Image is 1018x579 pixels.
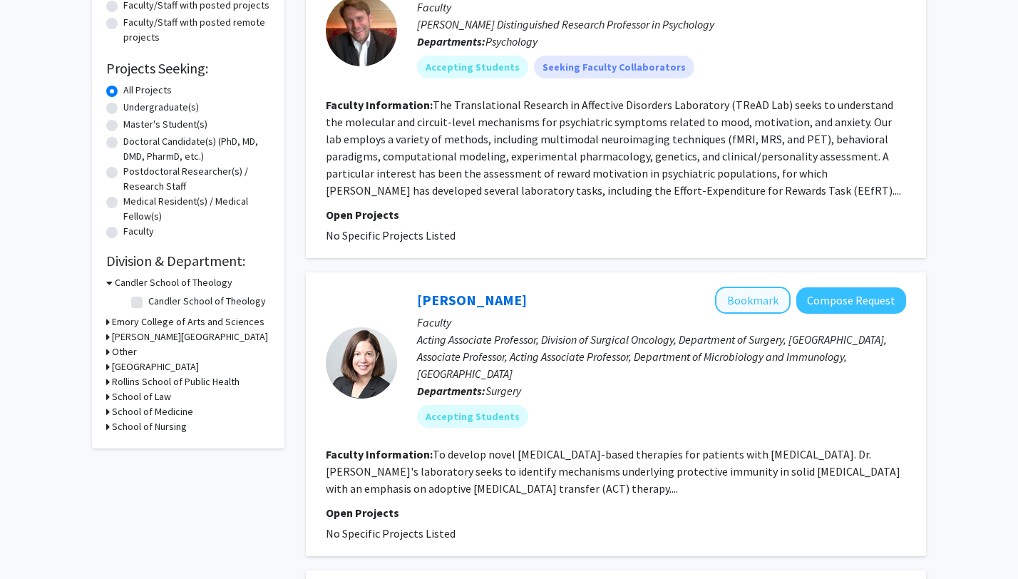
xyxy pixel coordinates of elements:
[123,15,270,45] label: Faculty/Staff with posted remote projects
[112,404,193,419] h3: School of Medicine
[485,384,521,398] span: Surgery
[326,98,433,112] b: Faculty Information:
[417,16,906,33] p: [PERSON_NAME] Distinguished Research Professor in Psychology
[115,275,232,290] h3: Candler School of Theology
[123,83,172,98] label: All Projects
[106,252,270,270] h2: Division & Department:
[112,419,187,434] h3: School of Nursing
[106,60,270,77] h2: Projects Seeking:
[123,164,270,194] label: Postdoctoral Researcher(s) / Research Staff
[326,228,456,242] span: No Specific Projects Listed
[715,287,791,314] button: Add Chrystal Paulos to Bookmarks
[417,34,485,48] b: Departments:
[123,224,154,239] label: Faculty
[11,515,61,568] iframe: Chat
[112,359,199,374] h3: [GEOGRAPHIC_DATA]
[326,504,906,521] p: Open Projects
[326,206,906,223] p: Open Projects
[112,329,268,344] h3: [PERSON_NAME][GEOGRAPHIC_DATA]
[417,291,527,309] a: [PERSON_NAME]
[112,314,264,329] h3: Emory College of Arts and Sciences
[485,34,538,48] span: Psychology
[326,98,901,198] fg-read-more: The Translational Research in Affective Disorders Laboratory (TReAD Lab) seeks to understand the ...
[123,100,199,115] label: Undergraduate(s)
[417,314,906,331] p: Faculty
[326,447,433,461] b: Faculty Information:
[796,287,906,314] button: Compose Request to Chrystal Paulos
[417,56,528,78] mat-chip: Accepting Students
[326,447,900,496] fg-read-more: To develop novel [MEDICAL_DATA]-based therapies for patients with [MEDICAL_DATA]. Dr. [PERSON_NAM...
[326,526,456,540] span: No Specific Projects Listed
[417,405,528,428] mat-chip: Accepting Students
[148,294,266,309] label: Candler School of Theology
[123,134,270,164] label: Doctoral Candidate(s) (PhD, MD, DMD, PharmD, etc.)
[417,331,906,382] p: Acting Associate Professor, Division of Surgical Oncology, Department of Surgery, [GEOGRAPHIC_DAT...
[112,344,137,359] h3: Other
[123,194,270,224] label: Medical Resident(s) / Medical Fellow(s)
[534,56,694,78] mat-chip: Seeking Faculty Collaborators
[112,389,171,404] h3: School of Law
[112,374,240,389] h3: Rollins School of Public Health
[417,384,485,398] b: Departments:
[123,117,207,132] label: Master's Student(s)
